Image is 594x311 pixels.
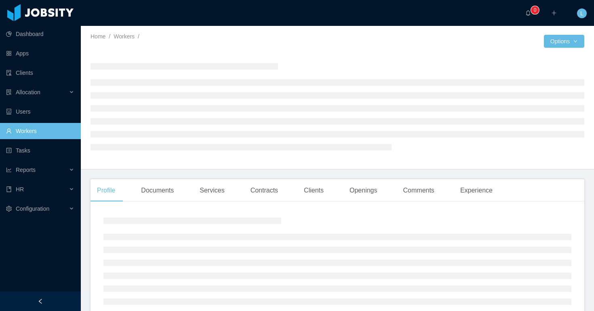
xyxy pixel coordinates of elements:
[6,65,74,81] a: icon: auditClients
[6,26,74,42] a: icon: pie-chartDashboard
[114,33,135,40] a: Workers
[91,179,122,202] div: Profile
[135,179,180,202] div: Documents
[6,104,74,120] a: icon: robotUsers
[551,10,557,16] i: icon: plus
[525,10,531,16] i: icon: bell
[6,186,12,192] i: icon: book
[16,186,24,193] span: HR
[16,167,36,173] span: Reports
[138,33,139,40] span: /
[6,167,12,173] i: icon: line-chart
[343,179,384,202] div: Openings
[6,142,74,159] a: icon: profileTasks
[454,179,499,202] div: Experience
[91,33,105,40] a: Home
[6,89,12,95] i: icon: solution
[297,179,330,202] div: Clients
[109,33,110,40] span: /
[244,179,284,202] div: Contracts
[580,8,583,18] span: L
[16,89,40,95] span: Allocation
[193,179,231,202] div: Services
[6,206,12,212] i: icon: setting
[397,179,441,202] div: Comments
[16,205,49,212] span: Configuration
[531,6,539,14] sup: 0
[544,35,584,48] button: Optionsicon: down
[6,123,74,139] a: icon: userWorkers
[6,45,74,61] a: icon: appstoreApps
